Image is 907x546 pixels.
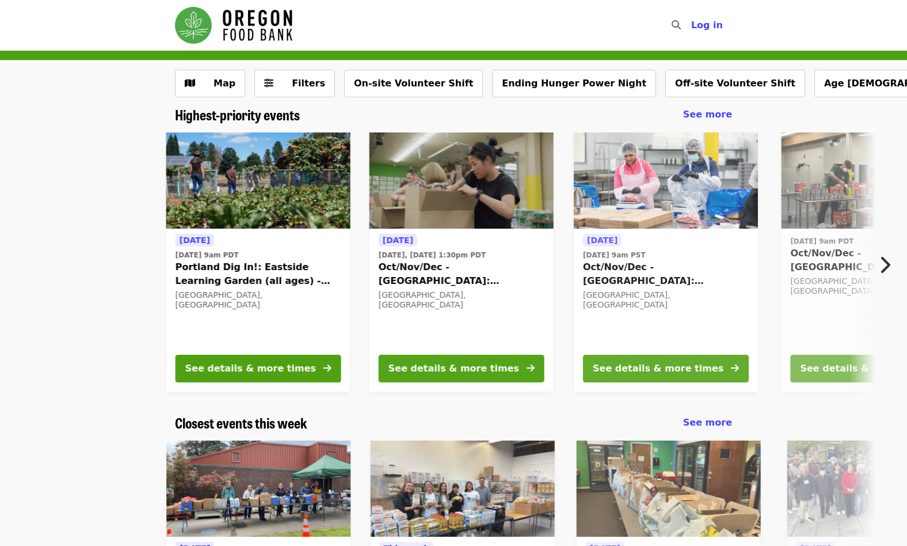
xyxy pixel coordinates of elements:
[166,107,741,123] div: Highest-priority events
[583,260,749,288] span: Oct/Nov/Dec - [GEOGRAPHIC_DATA]: Repack/Sort (age [DEMOGRAPHIC_DATA]+)
[175,412,307,433] span: Closest events this week
[379,290,544,310] div: [GEOGRAPHIC_DATA], [GEOGRAPHIC_DATA]
[369,132,554,229] img: Oct/Nov/Dec - Portland: Repack/Sort (age 8+) organized by Oregon Food Bank
[175,415,307,431] a: Closest events this week
[264,78,273,89] i: sliders-h icon
[492,70,656,97] button: Ending Hunger Power Night
[371,441,555,537] img: Reynolds Middle School Food Pantry - Partner Agency Support organized by Oregon Food Bank
[879,254,890,276] i: chevron-right icon
[166,132,350,229] img: Portland Dig In!: Eastside Learning Garden (all ages) - Aug/Sept/Oct organized by Oregon Food Bank
[176,290,341,310] div: [GEOGRAPHIC_DATA], [GEOGRAPHIC_DATA]
[383,236,413,245] span: [DATE]
[672,20,681,31] i: search icon
[176,260,341,288] span: Portland Dig In!: Eastside Learning Garden (all ages) - Aug/Sept/Oct
[214,78,235,89] span: Map
[344,70,483,97] button: On-site Volunteer Shift
[583,355,749,382] button: See details & more times
[593,362,723,376] div: See details & more times
[869,249,907,281] button: Next item
[683,417,732,428] span: See more
[388,362,519,376] div: See details & more times
[587,236,618,245] span: [DATE]
[176,250,239,260] time: [DATE] 9am PDT
[254,70,335,97] button: Filters (0 selected)
[175,7,292,44] img: Oregon Food Bank - Home
[583,250,646,260] time: [DATE] 9am PST
[527,363,535,374] i: arrow-right icon
[683,416,732,430] a: See more
[574,132,758,229] img: Oct/Nov/Dec - Beaverton: Repack/Sort (age 10+) organized by Oregon Food Bank
[379,260,544,288] span: Oct/Nov/Dec - [GEOGRAPHIC_DATA]: Repack/Sort (age [DEMOGRAPHIC_DATA]+)
[166,415,741,431] div: Closest events this week
[175,70,245,97] button: Show map view
[175,107,300,123] a: Highest-priority events
[691,20,723,31] span: Log in
[176,355,341,382] button: See details & more times
[577,441,761,537] img: Portland Open Bible - Partner Agency Support (16+) organized by Oregon Food Bank
[185,78,195,89] i: map icon
[688,12,697,39] input: Search
[682,14,732,37] button: Log in
[683,109,732,120] span: See more
[323,363,331,374] i: arrow-right icon
[292,78,325,89] span: Filters
[574,132,758,392] a: See details for "Oct/Nov/Dec - Beaverton: Repack/Sort (age 10+)"
[166,132,350,392] a: See details for "Portland Dig In!: Eastside Learning Garden (all ages) - Aug/Sept/Oct"
[665,70,805,97] button: Off-site Volunteer Shift
[790,236,853,247] time: [DATE] 9am PDT
[379,355,544,382] button: See details & more times
[583,290,749,310] div: [GEOGRAPHIC_DATA], [GEOGRAPHIC_DATA]
[731,363,739,374] i: arrow-right icon
[175,104,300,124] span: Highest-priority events
[185,362,316,376] div: See details & more times
[180,236,210,245] span: [DATE]
[369,132,554,392] a: See details for "Oct/Nov/Dec - Portland: Repack/Sort (age 8+)"
[683,108,732,122] a: See more
[379,250,486,260] time: [DATE], [DATE] 1:30pm PDT
[166,441,350,537] img: Kelly Elementary School Food Pantry - Partner Agency Support organized by Oregon Food Bank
